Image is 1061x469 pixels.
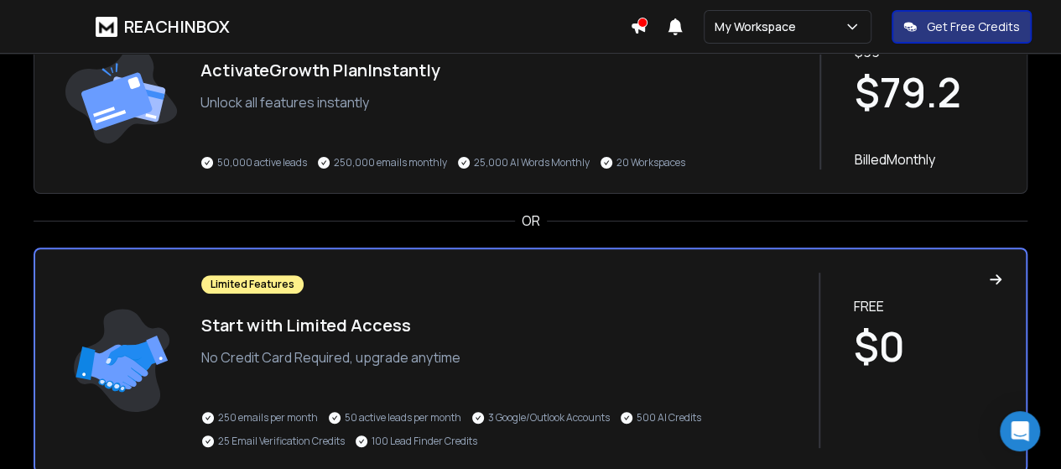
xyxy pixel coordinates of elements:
[855,72,1003,112] h1: $ 79.2
[218,411,318,425] p: 250 emails per month
[616,156,685,169] p: 20 Workspaces
[34,211,1027,231] div: OR
[854,326,1002,367] h1: $0
[855,149,1003,169] p: Billed Monthly
[218,435,345,448] p: 25 Email Verification Credits
[488,411,610,425] p: 3 Google/Outlook Accounts
[200,92,803,112] p: Unlock all features instantly
[1000,411,1040,451] div: Open Intercom Messenger
[715,18,803,35] p: My Workspace
[637,411,701,425] p: 500 AI Credits
[201,275,304,294] div: Limited Features
[217,156,307,169] p: 50,000 active leads
[58,18,184,169] img: trail
[927,18,1020,35] p: Get Free Credits
[201,347,802,367] p: No Credit Card Required, upgrade anytime
[892,10,1032,44] button: Get Free Credits
[96,17,117,37] img: logo
[200,59,803,82] h1: Activate Growth Plan Instantly
[372,435,477,448] p: 100 Lead Finder Credits
[474,156,590,169] p: 25,000 AI Words Monthly
[201,314,802,337] h1: Start with Limited Access
[345,411,461,425] p: 50 active leads per month
[59,273,185,448] img: trail
[334,156,447,169] p: 250,000 emails monthly
[124,15,230,39] h1: REACHINBOX
[854,296,1002,316] p: FREE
